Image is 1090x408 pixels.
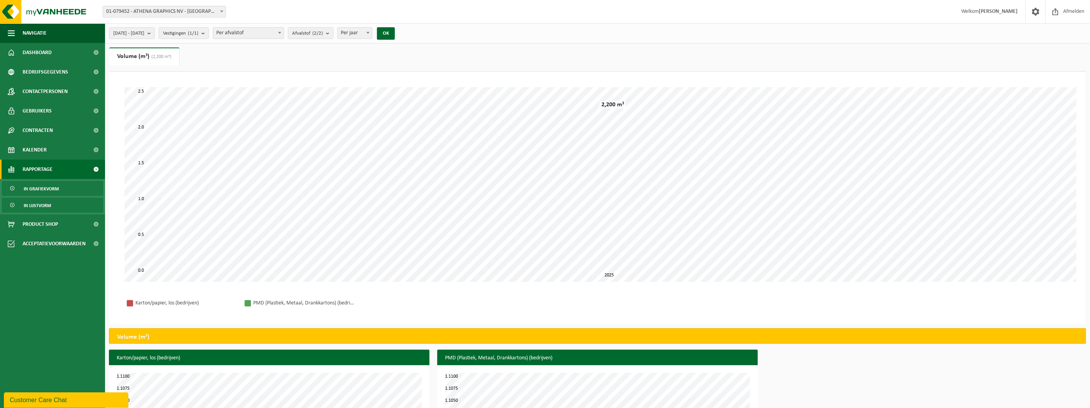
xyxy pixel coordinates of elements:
[23,121,53,140] span: Contracten
[109,350,429,367] h3: Karton/papier, los (bedrijven)
[213,28,284,39] span: Per afvalstof
[23,23,47,43] span: Navigatie
[135,298,237,308] div: Karton/papier, los (bedrijven)
[292,28,323,39] span: Afvalstof
[253,298,354,308] div: PMD (Plastiek, Metaal, Drankkartons) (bedrijven)
[24,198,51,213] span: In lijstvorm
[213,27,284,39] span: Per afvalstof
[103,6,226,17] span: 01-079452 - ATHENA GRAPHICS NV - ROESELARE
[163,28,198,39] span: Vestigingen
[113,28,144,39] span: [DATE] - [DATE]
[109,329,157,346] h2: Volume (m³)
[2,198,103,213] a: In lijstvorm
[979,9,1018,14] strong: [PERSON_NAME]
[4,391,130,408] iframe: chat widget
[149,55,172,59] span: (2,200 m³)
[103,6,226,18] span: 01-079452 - ATHENA GRAPHICS NV - ROESELARE
[599,101,626,109] div: 2,200 m³
[23,101,52,121] span: Gebruikers
[338,28,372,39] span: Per jaar
[159,27,209,39] button: Vestigingen(1/1)
[23,140,47,160] span: Kalender
[337,27,372,39] span: Per jaar
[312,31,323,36] count: (2/2)
[24,181,59,196] span: In grafiekvorm
[109,47,179,65] a: Volume (m³)
[23,62,68,82] span: Bedrijfsgegevens
[23,82,68,101] span: Contactpersonen
[288,27,333,39] button: Afvalstof(2/2)
[23,43,52,62] span: Dashboard
[437,350,758,367] h3: PMD (Plastiek, Metaal, Drankkartons) (bedrijven)
[109,27,155,39] button: [DATE] - [DATE]
[2,181,103,196] a: In grafiekvorm
[377,27,395,40] button: OK
[188,31,198,36] count: (1/1)
[23,215,58,234] span: Product Shop
[23,234,86,253] span: Acceptatievoorwaarden
[23,160,53,179] span: Rapportage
